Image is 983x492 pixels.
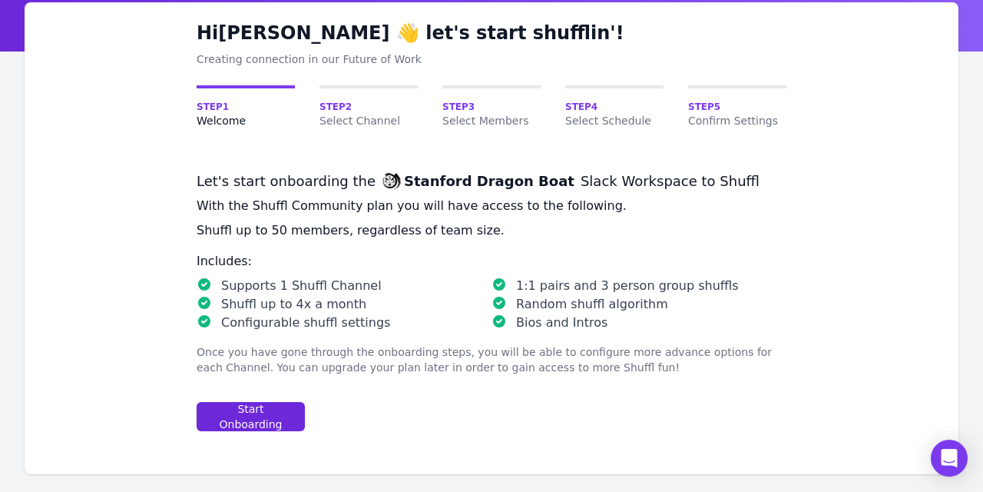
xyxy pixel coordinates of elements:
span: Confirm Settings [688,113,786,128]
p: Bios and Intros [516,314,607,332]
p: 1:1 pairs and 3 person group shuffls [516,277,739,295]
h3: Let's start onboarding the Slack Workspace to Shuffl [197,171,786,191]
span: Select Members [442,113,541,128]
div: Stanford Dragon Boat [404,172,574,191]
span: emoji wave [396,22,419,44]
span: Step 5 [688,101,786,113]
span: Select Schedule [565,113,664,128]
p: Once you have gone through the onboarding steps, you will be able to configure more advance optio... [197,344,786,375]
img: Stanford Dragon Boat [382,171,401,191]
p: With the Shuffl Community plan you will have access to the following. [197,197,786,215]
a: Step1Welcome [197,85,295,128]
span: Step 2 [319,101,418,113]
nav: Onboarding [197,85,786,128]
div: Shuffl up to 50 members, regardless of team size. [197,221,786,240]
p: Configurable shuffl settings [221,314,390,332]
span: Step 4 [565,101,664,113]
div: Creating connection in our Future of Work [197,52,786,67]
p: Shuffl up to 4x a month [221,295,366,314]
button: Start Onboarding [197,402,305,431]
div: Includes: [197,252,786,271]
span: Step 3 [442,101,541,113]
p: Supports 1 Shuffl Channel [221,277,382,295]
p: Random shuffl algorithm [516,295,668,314]
span: Select Channel [319,113,418,128]
div: Open Intercom Messenger [931,440,968,477]
h1: Hi [PERSON_NAME] let's start shufflin'! [197,21,786,45]
div: Start Onboarding [210,401,292,432]
span: Welcome [197,113,295,128]
span: Step 1 [197,101,295,113]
